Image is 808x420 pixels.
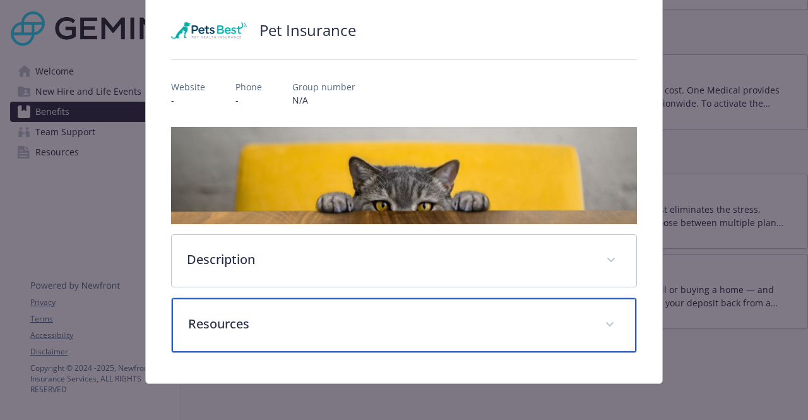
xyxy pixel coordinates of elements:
h2: Pet Insurance [259,20,356,41]
p: - [171,93,205,107]
p: Description [187,250,590,269]
p: - [235,93,262,107]
p: Phone [235,80,262,93]
img: Pets Best Insurance Services [171,11,247,49]
p: N/A [292,93,355,107]
div: Resources [172,298,636,352]
img: banner [171,127,636,224]
div: Description [172,235,636,287]
p: Group number [292,80,355,93]
p: Resources [188,315,589,333]
p: Website [171,80,205,93]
